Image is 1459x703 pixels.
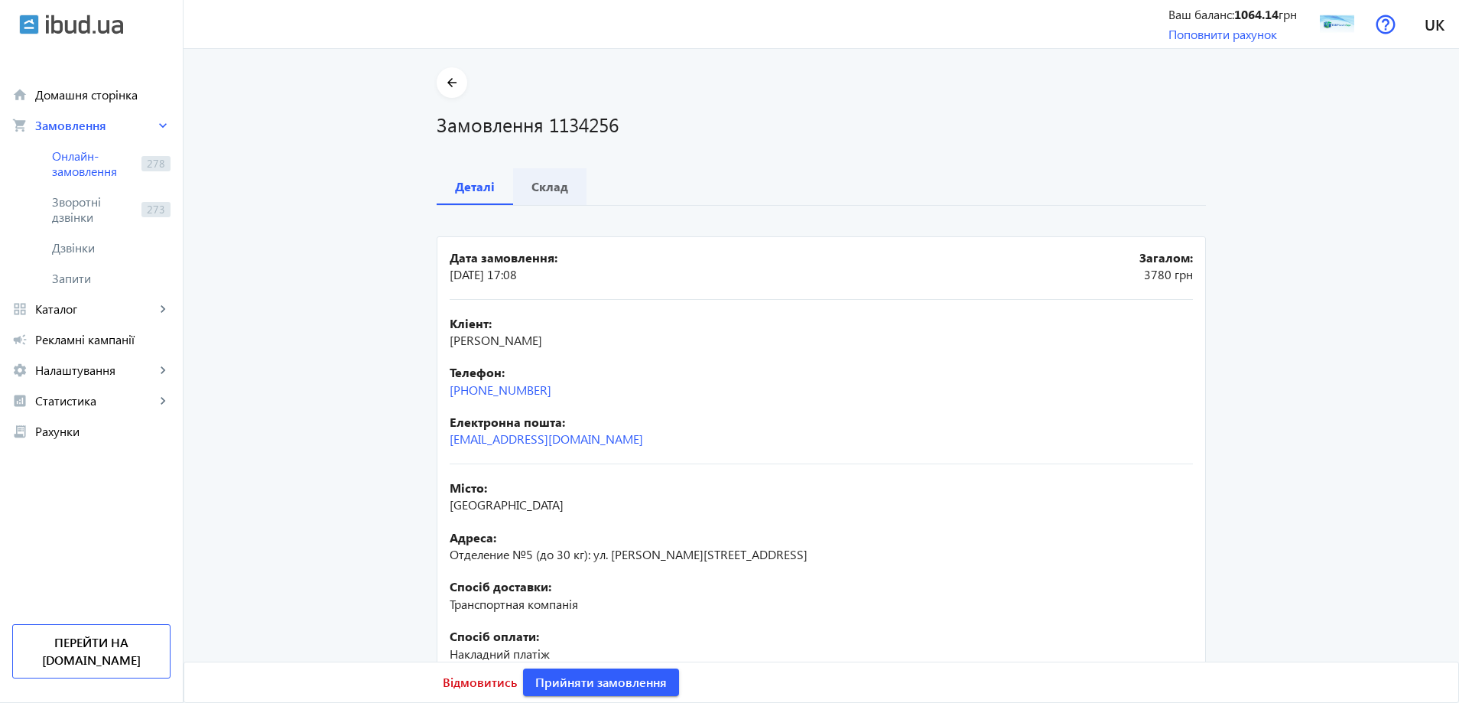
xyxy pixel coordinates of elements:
[19,15,39,34] img: ibud.svg
[450,249,821,266] b: Дата замовлення:
[437,111,1206,138] h1: Замовлення 1134256
[450,496,564,513] span: [GEOGRAPHIC_DATA]
[443,73,462,93] mat-icon: arrow_back
[450,315,1193,332] b: Кліент:
[155,118,171,133] mat-icon: keyboard_arrow_right
[450,431,643,447] a: [EMAIL_ADDRESS][DOMAIN_NAME]
[450,628,1193,645] b: Спосіб оплати:
[52,148,135,179] span: Онлайн-замовлення
[52,240,171,255] span: Дзвінки
[12,393,28,408] mat-icon: analytics
[12,363,28,378] mat-icon: settings
[1168,6,1297,23] div: Ваш баланс: грн
[35,424,171,439] span: Рахунки
[12,118,28,133] mat-icon: shopping_cart
[12,624,171,679] a: Перейти на [DOMAIN_NAME]
[523,669,679,696] button: Прийняти замовлення
[450,364,1193,381] b: Телефон:
[52,194,135,225] span: Зворотні дзвінки
[141,202,171,217] span: 273
[141,156,171,171] span: 278
[35,393,155,408] span: Статистика
[450,414,1193,431] b: Електронна пошта:
[450,596,578,612] span: Транспортная компанія
[443,674,517,691] span: Відмовитись
[1425,15,1444,34] span: uk
[35,363,155,378] span: Налаштування
[450,332,542,348] span: [PERSON_NAME]
[450,646,550,662] span: Накладний платіж
[450,529,1193,546] b: Адреса:
[1234,6,1279,22] b: 1064.14
[52,271,171,286] span: Запити
[155,363,171,378] mat-icon: keyboard_arrow_right
[450,546,807,562] span: Отделение №5 (до 30 кг): ул. [PERSON_NAME][STREET_ADDRESS]
[455,181,495,193] b: Деталі
[12,87,28,103] mat-icon: home
[1320,7,1354,41] img: 124745fad4796907db1583131785263-3cabc73a58.jpg
[450,578,1193,595] b: Спосіб доставки:
[35,332,171,347] span: Рекламні кампанії
[1144,266,1193,282] span: 3780 грн
[155,393,171,408] mat-icon: keyboard_arrow_right
[450,266,517,282] span: [DATE] 17:08
[437,669,523,696] button: Відмовитись
[12,301,28,317] mat-icon: grid_view
[12,424,28,439] mat-icon: receipt_long
[12,332,28,347] mat-icon: campaign
[450,382,551,398] a: [PHONE_NUMBER]
[155,301,171,317] mat-icon: keyboard_arrow_right
[821,249,1193,266] b: Загалом:
[531,181,568,193] b: Склад
[535,674,667,691] span: Прийняти замовлення
[450,480,1193,496] b: Місто:
[1376,15,1396,34] img: help.svg
[35,87,171,103] span: Домашня сторінка
[35,301,155,317] span: Каталог
[1168,26,1277,42] a: Поповнити рахунок
[46,15,123,34] img: ibud_text.svg
[35,118,155,133] span: Замовлення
